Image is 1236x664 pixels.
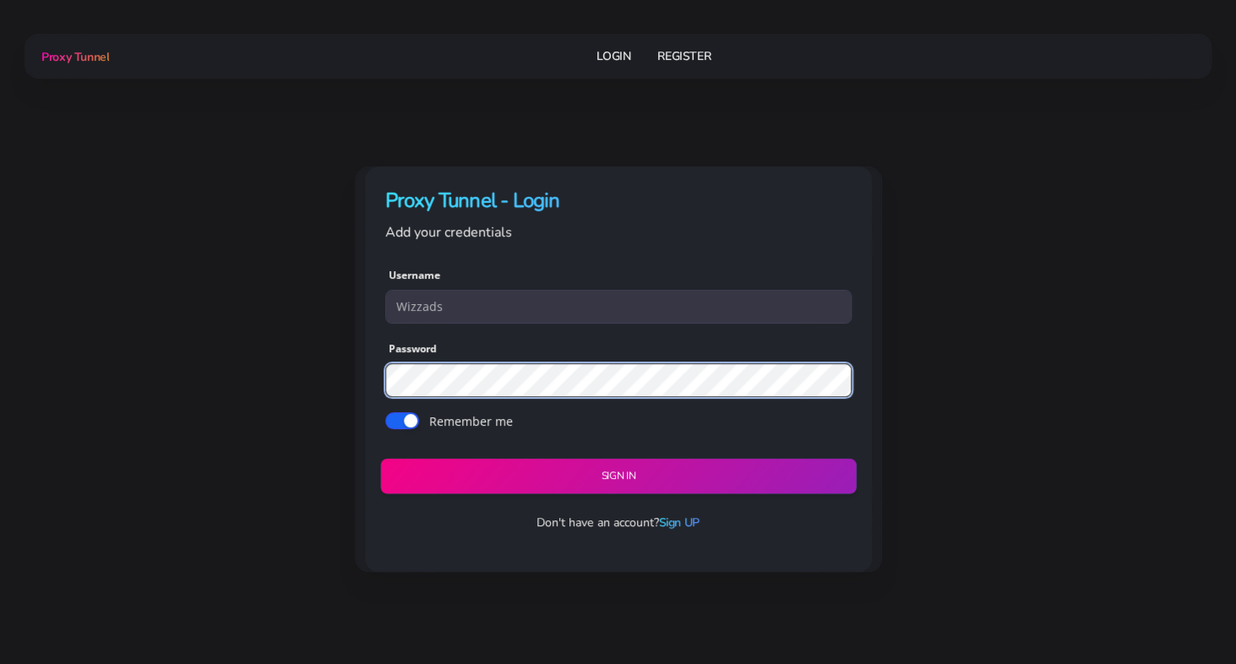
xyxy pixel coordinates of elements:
[429,412,513,430] label: Remember me
[389,341,437,356] label: Password
[41,49,109,65] span: Proxy Tunnel
[38,43,109,70] a: Proxy Tunnel
[389,268,440,283] label: Username
[385,221,852,243] p: Add your credentials
[385,187,852,215] h4: Proxy Tunnel - Login
[380,459,856,494] button: Sign in
[658,514,699,531] a: Sign UP
[596,41,630,72] a: Login
[372,514,865,531] p: Don't have an account?
[1154,582,1215,643] iframe: Webchat Widget
[385,290,852,324] input: Username
[657,41,711,72] a: Register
